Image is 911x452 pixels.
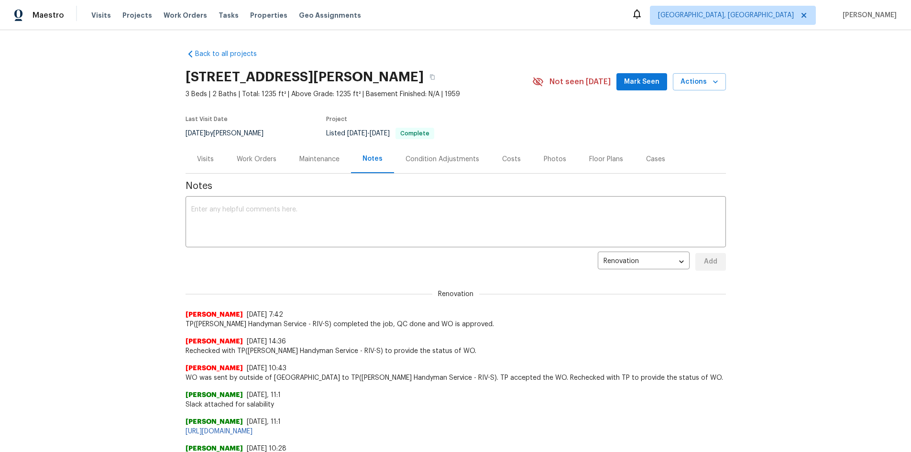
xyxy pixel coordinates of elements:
span: [PERSON_NAME] [186,364,243,373]
div: Notes [362,154,383,164]
span: Renovation [432,289,479,299]
button: Copy Address [424,68,441,86]
span: Last Visit Date [186,116,228,122]
div: Floor Plans [589,154,623,164]
span: [DATE] 10:43 [247,365,286,372]
span: [DATE] 10:28 [247,445,286,452]
div: Renovation [598,250,690,274]
div: Condition Adjustments [406,154,479,164]
span: WO was sent by outside of [GEOGRAPHIC_DATA] to TP([PERSON_NAME] Handyman Service - RIV-S). TP acc... [186,373,726,383]
button: Mark Seen [616,73,667,91]
span: [DATE] 14:36 [247,338,286,345]
h2: [STREET_ADDRESS][PERSON_NAME] [186,72,424,82]
span: [PERSON_NAME] [839,11,897,20]
span: Listed [326,130,434,137]
div: Work Orders [237,154,276,164]
span: [DATE] 7:42 [247,311,283,318]
a: Back to all projects [186,49,277,59]
span: Mark Seen [624,76,659,88]
span: [PERSON_NAME] [186,390,243,400]
span: [DATE], 11:1 [247,419,281,425]
span: Visits [91,11,111,20]
span: Maestro [33,11,64,20]
span: Actions [681,76,718,88]
div: Costs [502,154,521,164]
span: [PERSON_NAME] [186,310,243,320]
span: Work Orders [164,11,207,20]
span: [PERSON_NAME] [186,417,243,427]
span: Properties [250,11,287,20]
span: [DATE] [370,130,390,137]
span: Not seen [DATE] [549,77,611,87]
div: Visits [197,154,214,164]
button: Actions [673,73,726,91]
span: [PERSON_NAME] [186,337,243,346]
span: Project [326,116,347,122]
div: Photos [544,154,566,164]
span: - [347,130,390,137]
span: 3 Beds | 2 Baths | Total: 1235 ft² | Above Grade: 1235 ft² | Basement Finished: N/A | 1959 [186,89,532,99]
div: Maintenance [299,154,340,164]
span: Projects [122,11,152,20]
span: [GEOGRAPHIC_DATA], [GEOGRAPHIC_DATA] [658,11,794,20]
span: Complete [396,131,433,136]
span: [DATE], 11:1 [247,392,281,398]
div: Cases [646,154,665,164]
div: by [PERSON_NAME] [186,128,275,139]
span: TP([PERSON_NAME] Handyman Service - RIV-S) completed the job, QC done and WO is approved. [186,320,726,329]
span: Slack attached for salability [186,400,726,409]
span: [DATE] [347,130,367,137]
span: [DATE] [186,130,206,137]
span: Rechecked with TP([PERSON_NAME] Handyman Service - RIV-S) to provide the status of WO. [186,346,726,356]
a: [URL][DOMAIN_NAME] [186,428,252,435]
span: Geo Assignments [299,11,361,20]
span: Notes [186,181,726,191]
span: Tasks [219,12,239,19]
